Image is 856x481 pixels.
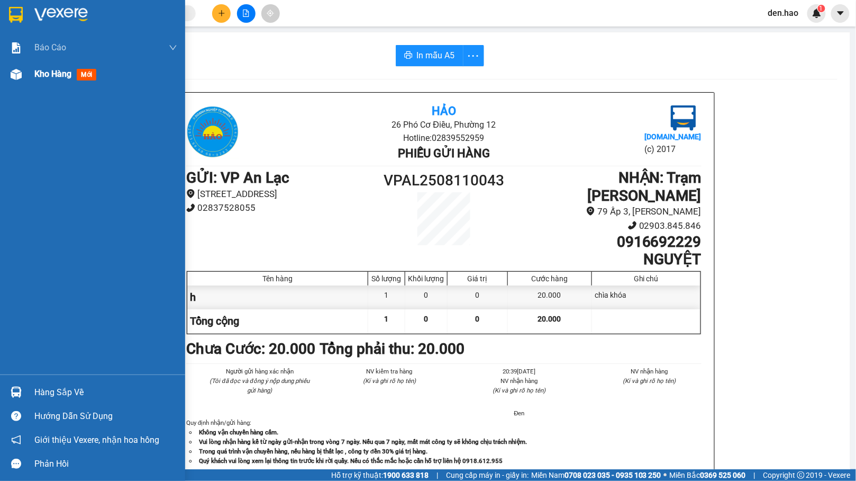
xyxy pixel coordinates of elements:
strong: Không vận chuyển hàng cấm. [199,429,278,436]
span: | [436,469,438,481]
img: logo.jpg [186,105,239,158]
span: caret-down [836,8,845,18]
button: aim [261,4,280,23]
span: 0 [475,315,479,323]
b: GỬI : VP An Lạc [186,169,289,186]
i: (Kí và ghi rõ họ tên) [623,377,676,385]
span: Miền Nam [531,469,661,481]
div: Hàng sắp về [34,385,177,400]
span: file-add [242,10,250,17]
span: mới [77,69,96,81]
li: Người gửi hàng xác nhận [207,367,312,376]
span: 20.000 [538,315,561,323]
span: den.hao [760,6,807,20]
span: Giới thiệu Vexere, nhận hoa hồng [34,433,159,447]
span: 1 [819,5,823,12]
span: Tổng cộng [190,315,239,327]
img: warehouse-icon [11,69,22,80]
li: NV kiểm tra hàng [338,367,442,376]
span: printer [404,51,413,61]
span: phone [628,221,637,230]
span: 0 [424,315,428,323]
img: logo-vxr [9,7,23,23]
strong: 0708 023 035 - 0935 103 250 [564,471,661,479]
h1: 0916692229 [508,233,702,251]
li: 79 Ấp 3, [PERSON_NAME] [508,204,702,219]
div: 1 [368,286,405,309]
img: solution-icon [11,42,22,54]
button: plus [212,4,231,23]
li: NV nhận hàng [467,376,572,386]
b: Chưa Cước : 20.000 [186,340,315,358]
img: warehouse-icon [11,387,22,398]
i: (Tôi đã đọc và đồng ý nộp dung phiếu gửi hàng) [210,377,309,394]
span: plus [218,10,225,17]
img: logo.jpg [671,105,696,131]
span: copyright [797,471,805,479]
strong: Quý khách vui lòng xem lại thông tin trước khi rời quầy. Nếu có thắc mắc hoặc cần hỗ trợ liên hệ ... [199,457,503,465]
img: icon-new-feature [812,8,822,18]
i: (Kí và ghi rõ họ tên) [363,377,416,385]
li: 02837528055 [186,201,379,215]
b: NHẬN : Trạm [PERSON_NAME] [587,169,702,204]
button: caret-down [831,4,850,23]
span: Báo cáo [34,41,66,54]
span: aim [267,10,274,17]
li: 20:39[DATE] [467,367,572,376]
span: | [754,469,755,481]
div: 0 [405,286,448,309]
span: notification [11,435,21,445]
i: (Kí và ghi rõ họ tên) [493,387,546,394]
span: question-circle [11,411,21,421]
strong: Vui lòng nhận hàng kể từ ngày gửi-nhận trong vòng 7 ngày. Nếu qua 7 ngày, mất mát công ty sẽ khôn... [199,438,527,446]
h1: NGUYỆT [508,251,702,269]
div: chìa khóa [592,286,700,309]
div: Cước hàng [511,274,589,283]
b: Phiếu gửi hàng [398,147,490,160]
span: Cung cấp máy in - giấy in: [446,469,529,481]
div: Phản hồi [34,456,177,472]
div: Hướng dẫn sử dụng [34,408,177,424]
span: Miền Bắc [670,469,746,481]
span: phone [186,203,195,212]
span: more [463,49,484,63]
li: [STREET_ADDRESS] [186,187,379,201]
button: printerIn mẫu A5 [396,45,463,66]
b: [DOMAIN_NAME] [645,132,702,141]
button: more [463,45,484,66]
div: Tên hàng [190,274,365,283]
span: down [169,43,177,52]
div: h [187,286,368,309]
span: message [11,459,21,469]
div: Khối lượng [408,274,444,283]
strong: Trong quá trình vận chuyển hàng, nếu hàng bị thất lạc , công ty đền 30% giá trị hàng. [199,448,427,455]
div: Quy định nhận/gửi hàng : [186,418,702,466]
li: (c) 2017 [645,142,702,156]
div: Ghi chú [595,274,698,283]
div: 20.000 [508,286,592,309]
sup: 1 [818,5,825,12]
li: Đen [467,408,572,418]
div: Số lượng [371,274,402,283]
span: ⚪️ [664,473,667,477]
span: In mẫu A5 [417,49,455,62]
span: environment [586,207,595,216]
b: Tổng phải thu: 20.000 [320,340,465,358]
li: NV nhận hàng [597,367,702,376]
span: Kho hàng [34,69,71,79]
div: 0 [448,286,508,309]
span: Hỗ trợ kỹ thuật: [331,469,429,481]
button: file-add [237,4,256,23]
strong: 1900 633 818 [383,471,429,479]
h1: VPAL2508110043 [379,169,508,192]
strong: 0369 525 060 [700,471,746,479]
span: environment [186,189,195,198]
span: 1 [384,315,388,323]
b: Hảo [432,104,456,118]
li: 26 Phó Cơ Điều, Phường 12 [272,118,615,131]
div: Giá trị [450,274,505,283]
li: 02903.845.846 [508,219,702,233]
li: Hotline: 02839552959 [272,131,615,145]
